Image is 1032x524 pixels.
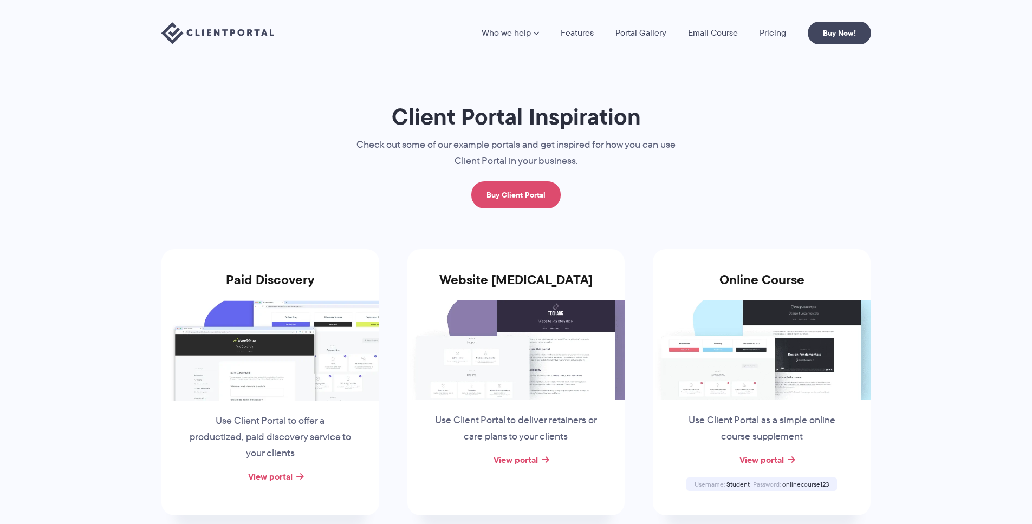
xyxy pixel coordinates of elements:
[188,413,353,462] p: Use Client Portal to offer a productized, paid discovery service to your clients
[808,22,871,44] a: Buy Now!
[161,272,379,300] h3: Paid Discovery
[494,453,538,466] a: View portal
[335,102,698,131] h1: Client Portal Inspiration
[248,470,293,483] a: View portal
[679,412,844,445] p: Use Client Portal as a simple online course supplement
[561,29,594,37] a: Features
[407,272,625,300] h3: Website [MEDICAL_DATA]
[433,412,598,445] p: Use Client Portal to deliver retainers or care plans to your clients
[760,29,786,37] a: Pricing
[739,453,784,466] a: View portal
[615,29,666,37] a: Portal Gallery
[471,181,561,208] a: Buy Client Portal
[335,137,698,169] p: Check out some of our example portals and get inspired for how you can use Client Portal in your ...
[726,480,750,489] span: Student
[695,480,725,489] span: Username
[753,480,781,489] span: Password
[482,29,539,37] a: Who we help
[688,29,738,37] a: Email Course
[653,272,871,300] h3: Online Course
[782,480,829,489] span: onlinecourse123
